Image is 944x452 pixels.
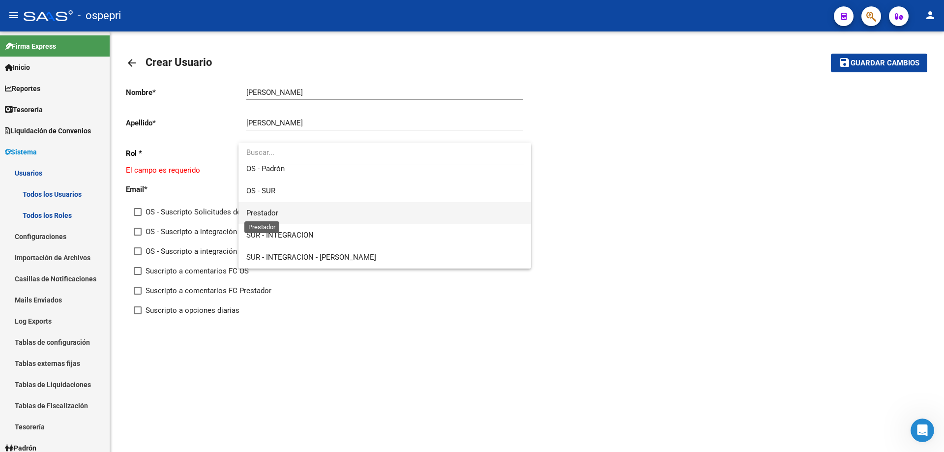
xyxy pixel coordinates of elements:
[246,231,314,240] span: SUR - INTEGRACION
[246,186,275,195] span: OS - SUR
[246,253,376,262] span: SUR - INTEGRACION - [PERSON_NAME]
[246,209,278,217] span: Prestador
[246,164,285,173] span: OS - Padrón
[911,419,934,442] iframe: Intercom live chat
